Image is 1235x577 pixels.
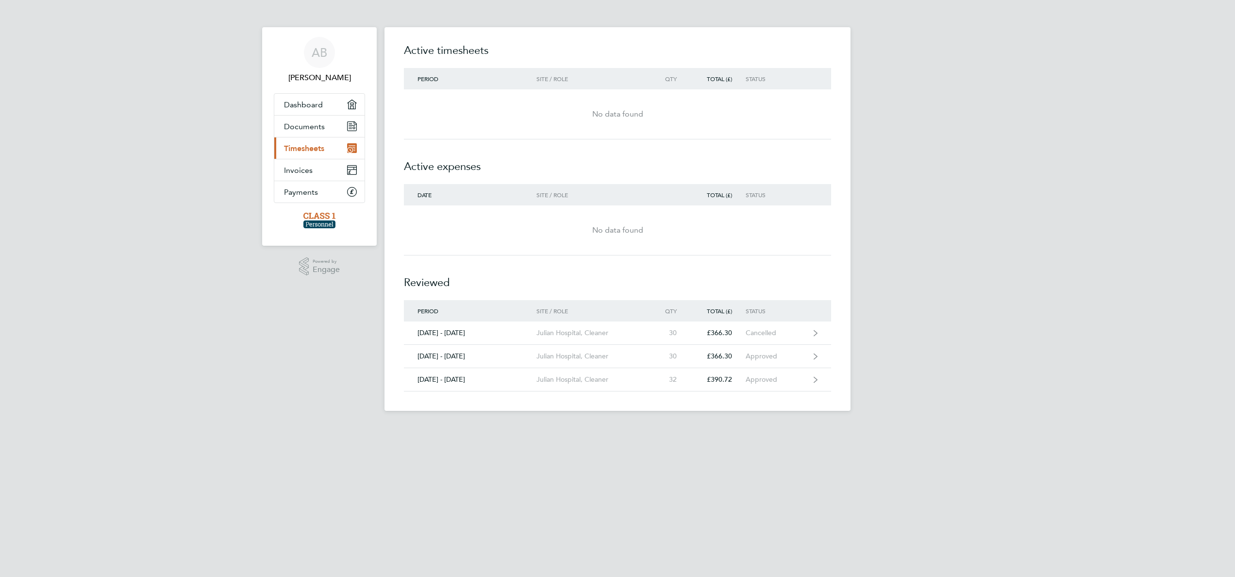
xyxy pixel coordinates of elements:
[274,181,365,203] a: Payments
[312,46,327,59] span: AB
[313,266,340,274] span: Engage
[404,139,831,184] h2: Active expenses
[648,75,690,82] div: Qty
[536,352,648,360] div: Julian Hospital, Cleaner
[284,122,325,131] span: Documents
[746,307,805,314] div: Status
[648,307,690,314] div: Qty
[690,75,746,82] div: Total (£)
[746,352,805,360] div: Approved
[404,108,831,120] div: No data found
[404,345,831,368] a: [DATE] - [DATE]Julian Hospital, Cleaner30£366.30Approved
[284,144,324,153] span: Timesheets
[274,37,365,84] a: AB[PERSON_NAME]
[536,329,648,337] div: Julian Hospital, Cleaner
[690,329,746,337] div: £366.30
[536,307,648,314] div: Site / Role
[536,191,648,198] div: Site / Role
[404,322,831,345] a: [DATE] - [DATE]Julian Hospital, Cleaner30£366.30Cancelled
[274,72,365,84] span: Anthony Barrett
[284,100,323,109] span: Dashboard
[274,213,365,228] a: Go to home page
[404,368,831,391] a: [DATE] - [DATE]Julian Hospital, Cleaner32£390.72Approved
[648,352,690,360] div: 30
[274,159,365,181] a: Invoices
[284,166,313,175] span: Invoices
[404,43,831,68] h2: Active timesheets
[274,94,365,115] a: Dashboard
[262,27,377,246] nav: Main navigation
[746,75,805,82] div: Status
[274,137,365,159] a: Timesheets
[690,375,746,384] div: £390.72
[274,116,365,137] a: Documents
[404,255,831,300] h2: Reviewed
[648,375,690,384] div: 32
[284,187,318,197] span: Payments
[404,329,536,337] div: [DATE] - [DATE]
[417,75,438,83] span: Period
[536,375,648,384] div: Julian Hospital, Cleaner
[690,352,746,360] div: £366.30
[404,375,536,384] div: [DATE] - [DATE]
[303,213,336,228] img: class1personnel-logo-retina.png
[746,329,805,337] div: Cancelled
[404,191,536,198] div: Date
[746,191,805,198] div: Status
[404,224,831,236] div: No data found
[648,329,690,337] div: 30
[690,191,746,198] div: Total (£)
[746,375,805,384] div: Approved
[690,307,746,314] div: Total (£)
[404,352,536,360] div: [DATE] - [DATE]
[417,307,438,315] span: Period
[536,75,648,82] div: Site / Role
[299,257,340,276] a: Powered byEngage
[313,257,340,266] span: Powered by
